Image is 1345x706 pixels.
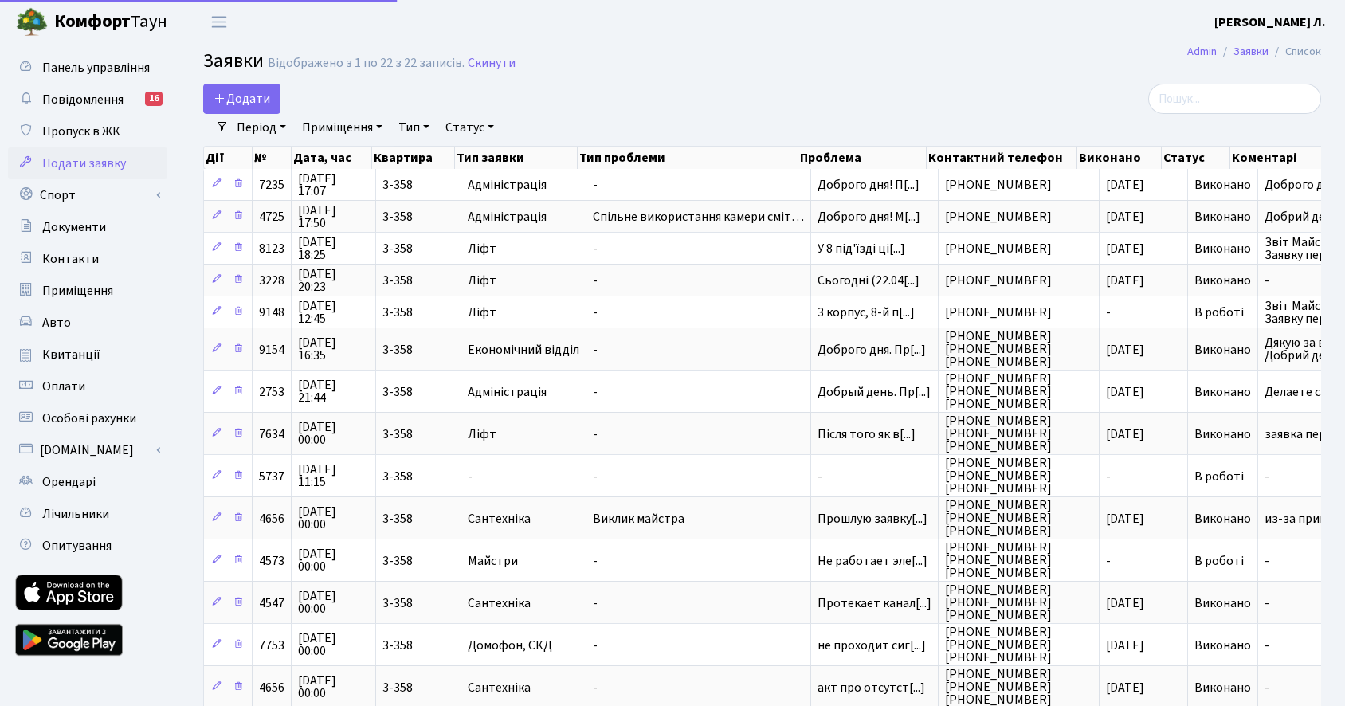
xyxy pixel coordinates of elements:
span: Не работает эле[...] [818,552,927,570]
span: 7753 [259,637,284,654]
a: Admin [1187,43,1217,60]
span: - [593,343,804,356]
a: Подати заявку [8,147,167,179]
span: [PHONE_NUMBER] [945,306,1092,319]
b: [PERSON_NAME] Л. [1214,14,1326,31]
span: - [818,470,931,483]
span: Заявки [203,47,264,75]
span: Сантехніка [468,597,579,610]
nav: breadcrumb [1163,35,1345,69]
span: Виконано [1194,272,1251,289]
span: - [593,178,804,191]
th: Дії [204,147,253,169]
span: [DATE] [1106,637,1144,654]
span: В роботі [1194,552,1244,570]
span: [PHONE_NUMBER] [945,242,1092,255]
span: 3-358 [382,597,454,610]
span: Доброго дня! М[...] [818,208,920,226]
span: Прошлую заявку[...] [818,510,927,528]
a: Опитування [8,530,167,562]
span: Панель управління [42,59,150,76]
span: Ліфт [468,274,579,287]
span: [DATE] 20:23 [298,268,369,293]
span: 3-358 [382,470,454,483]
span: В роботі [1194,468,1244,485]
span: Контакти [42,250,99,268]
a: Документи [8,211,167,243]
span: [PHONE_NUMBER] [945,210,1092,223]
span: [DATE] 00:00 [298,632,369,657]
th: Виконано [1077,147,1162,169]
span: Пропуск в ЖК [42,123,120,140]
a: [PERSON_NAME] Л. [1214,13,1326,32]
span: 3-358 [382,178,454,191]
div: 16 [145,92,163,106]
span: Сантехніка [468,512,579,525]
span: Квитанції [42,346,100,363]
span: [DATE] 17:50 [298,204,369,229]
span: не проходит сиг[...] [818,637,926,654]
span: Доброго дня! П[...] [818,176,920,194]
span: Виконано [1194,426,1251,443]
span: [DATE] 16:35 [298,336,369,362]
span: 4547 [259,594,284,612]
th: Проблема [798,147,927,169]
span: [DATE] [1106,594,1144,612]
span: Адміністрація [468,178,579,191]
span: [DATE] [1106,176,1144,194]
span: Авто [42,314,71,331]
a: Повідомлення16 [8,84,167,116]
th: Тип заявки [455,147,578,169]
span: Адміністрація [468,210,579,223]
span: Документи [42,218,106,236]
span: - [593,306,804,319]
span: 9154 [259,341,284,359]
span: 3-358 [382,386,454,398]
span: - [593,274,804,287]
span: В роботі [1194,304,1244,321]
span: 4656 [259,679,284,696]
span: [PHONE_NUMBER] [PHONE_NUMBER] [PHONE_NUMBER] [945,499,1092,537]
span: 5737 [259,468,284,485]
span: - [593,428,804,441]
span: [PHONE_NUMBER] [PHONE_NUMBER] [PHONE_NUMBER] [945,541,1092,579]
span: - [593,555,804,567]
span: Виконано [1194,679,1251,696]
a: Додати [203,84,280,114]
span: Ліфт [468,428,579,441]
span: У 8 під'їзді ці[...] [818,240,905,257]
span: [PHONE_NUMBER] [PHONE_NUMBER] [PHONE_NUMBER] [945,372,1092,410]
span: - [1106,468,1111,485]
span: [DATE] [1106,208,1144,226]
span: [DATE] [1106,510,1144,528]
a: Контакти [8,243,167,275]
a: Пропуск в ЖК [8,116,167,147]
input: Пошук... [1148,84,1321,114]
span: Оплати [42,378,85,395]
span: - [593,597,804,610]
span: - [593,681,804,694]
b: Комфорт [54,9,131,34]
span: 3-358 [382,428,454,441]
span: Лічильники [42,505,109,523]
span: Спільне використання камери сміт… [593,210,804,223]
a: Авто [8,307,167,339]
span: Ліфт [468,306,579,319]
span: - [1106,304,1111,321]
span: 4656 [259,510,284,528]
span: [DATE] [1106,679,1144,696]
div: Відображено з 1 по 22 з 22 записів. [268,56,465,71]
span: [PHONE_NUMBER] [PHONE_NUMBER] [PHONE_NUMBER] [945,457,1092,495]
span: [DATE] [1106,272,1144,289]
span: [DATE] 12:45 [298,300,369,325]
a: Квитанції [8,339,167,371]
th: Дата, час [292,147,372,169]
span: акт про отсутст[...] [818,679,925,696]
span: - [593,242,804,255]
a: Особові рахунки [8,402,167,434]
span: 3228 [259,272,284,289]
a: Оплати [8,371,167,402]
span: Виклик майстра [593,512,804,525]
span: [DATE] 00:00 [298,505,369,531]
span: Приміщення [42,282,113,300]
